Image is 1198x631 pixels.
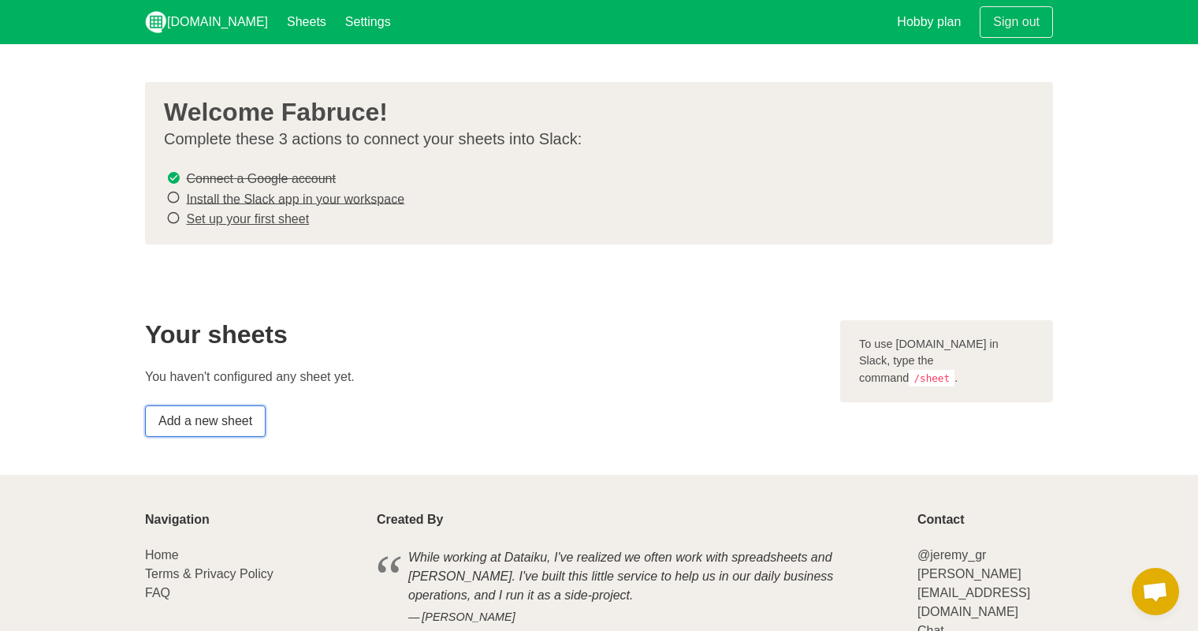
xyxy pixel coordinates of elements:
[377,513,898,527] p: Created By
[917,513,1053,527] p: Contact
[840,320,1053,403] div: To use [DOMAIN_NAME] in Slack, type the command .
[145,405,266,437] a: Add a new sheet
[917,548,986,562] a: @jeremy_gr
[186,212,309,226] a: Set up your first sheet
[1132,568,1179,615] div: Open chat
[145,513,358,527] p: Navigation
[145,11,167,33] img: logo_v2_white.png
[145,586,170,599] a: FAQ
[186,172,335,185] s: Connect a Google account
[980,6,1053,38] a: Sign out
[377,546,898,629] blockquote: While working at Dataiku, I've realized we often work with spreadsheets and [PERSON_NAME]. I've b...
[164,129,1021,149] p: Complete these 3 actions to connect your sheets into Slack:
[145,567,273,581] a: Terms & Privacy Policy
[145,320,821,349] h2: Your sheets
[145,548,179,562] a: Home
[917,567,1030,618] a: [PERSON_NAME][EMAIL_ADDRESS][DOMAIN_NAME]
[408,609,867,626] cite: [PERSON_NAME]
[909,370,954,386] code: /sheet
[145,368,821,386] p: You haven't configured any sheet yet.
[164,98,1021,126] h3: Welcome Fabruce!
[186,192,404,205] a: Install the Slack app in your workspace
